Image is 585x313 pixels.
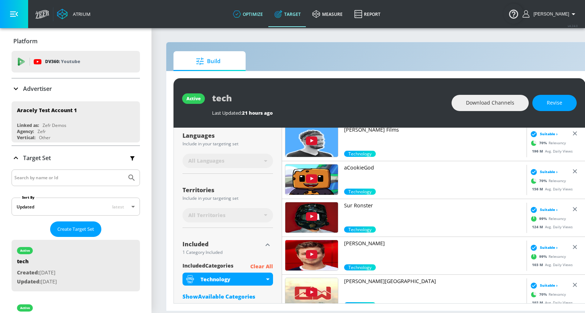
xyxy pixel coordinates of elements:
div: Relevancy [528,175,566,186]
img: UUvz84_Q0BbvZThy75mbd-Dg [285,127,338,157]
input: Search by name or Id [14,173,124,182]
span: Download Channels [466,98,514,107]
span: 103 M [532,262,545,267]
div: Vertical: [17,135,35,141]
button: Download Channels [452,95,529,111]
div: Linked as: [17,122,39,128]
span: Technology [344,151,376,157]
div: Avg. Daily Views [528,262,573,267]
div: Last Updated: [212,110,444,116]
div: tech [17,258,57,268]
div: Relevancy [528,251,566,262]
span: Technology [344,226,376,233]
button: Create Target Set [50,221,101,237]
div: Other [39,135,50,141]
span: 156 M [532,186,545,191]
div: Avg. Daily Views [528,224,573,229]
span: Suitable › [540,169,558,175]
span: 70 % [539,178,549,184]
a: [PERSON_NAME] Films [344,126,524,151]
a: Target [269,1,307,27]
span: Created: [17,269,39,276]
div: Advertiser [12,79,140,99]
span: Build [181,53,236,70]
div: Avg. Daily Views [528,300,573,305]
div: 99.0% [344,226,376,233]
div: Agency: [17,128,34,135]
p: Target Set [23,154,51,162]
div: Zefr Demos [43,122,66,128]
div: Include in your targeting set [182,142,273,146]
p: Advertiser [23,85,52,93]
span: All Languages [188,157,224,164]
span: Suitable › [540,245,558,250]
p: [PERSON_NAME][GEOGRAPHIC_DATA] [344,278,524,285]
div: 70.0% [344,151,376,157]
span: Revise [547,98,562,107]
div: Suitable › [528,130,558,137]
p: [DATE] [17,268,57,277]
span: Technology [344,189,376,195]
div: Territories [182,187,273,193]
div: Suitable › [528,282,558,289]
div: 70.0% [344,189,376,195]
div: All Territories [182,208,273,222]
span: v 4.24.0 [568,24,578,28]
img: UUisy6taOAeLfyaCqcMQDfig [285,240,338,270]
span: All Territories [188,212,225,219]
div: Avg. Daily Views [528,148,573,154]
span: Technology [344,264,376,270]
div: Suitable › [528,244,558,251]
span: Suitable › [540,283,558,288]
div: Aracely Test Account 1Linked as:Zefr DemosAgency:ZefrVertical:Other [12,101,140,142]
p: Sur Ronster [344,202,524,209]
p: [DATE] [17,277,57,286]
div: Relevancy [528,213,566,224]
div: ShowAvailable Categories [182,293,273,300]
span: 21 hours ago [242,110,273,116]
div: All Languages [182,154,273,168]
div: DV360: Youtube [12,51,140,72]
div: 99.0% [344,264,376,270]
img: UUIVSqoHCUN1XdEpiVItxfoQ [285,164,338,195]
span: included Categories [182,262,233,271]
div: Technology [201,276,264,283]
span: Create Target Set [57,225,94,233]
button: [PERSON_NAME] [523,10,578,18]
a: aCookieGod [344,164,524,189]
button: Revise [532,95,577,111]
span: 196 M [532,148,545,153]
img: UUhRlaISXbl2gECFAmDzxgzg [285,278,338,308]
div: Updated [17,204,34,210]
div: activetechCreated:[DATE]Updated:[DATE] [12,240,140,291]
p: aCookieGod [344,164,524,171]
div: Relevancy [528,137,566,148]
div: active [186,96,201,102]
p: [PERSON_NAME] [344,240,524,247]
span: 99 % [539,254,549,259]
p: Clear All [250,262,273,271]
a: optimize [227,1,269,27]
label: Sort By [21,195,36,200]
div: Aracely Test Account 1 [17,107,77,114]
a: [PERSON_NAME] [344,240,524,264]
a: Report [348,1,386,27]
span: 99 % [539,216,549,221]
div: Suitable › [528,206,558,213]
p: [PERSON_NAME] Films [344,126,524,133]
p: Platform [13,37,38,45]
div: Platform [12,31,140,51]
div: Languages [182,133,273,138]
div: Include in your targeting set [182,196,273,200]
p: DV360: [45,58,80,66]
span: login as: aracely.alvarenga@zefr.com [531,12,569,17]
div: Relevancy [528,289,566,300]
a: measure [307,1,348,27]
span: 70 % [539,292,549,297]
div: Atrium [70,11,91,17]
div: Target Set [12,146,140,170]
span: 102 M [532,300,545,305]
div: active [20,249,30,252]
p: Youtube [61,58,80,65]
